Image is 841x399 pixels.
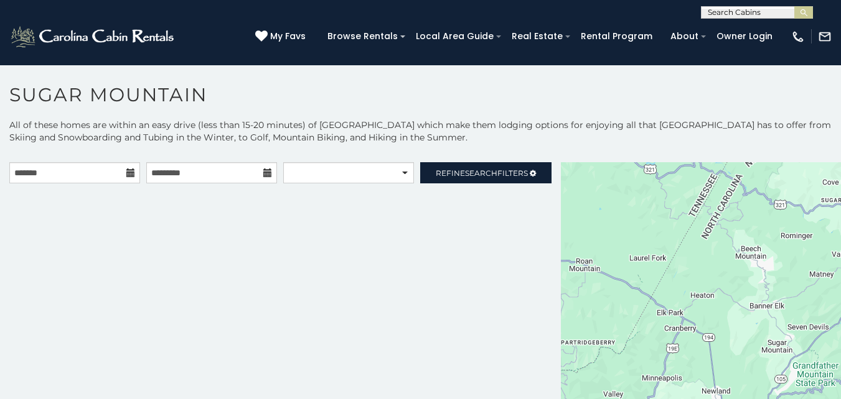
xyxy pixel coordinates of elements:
[710,27,779,46] a: Owner Login
[575,27,659,46] a: Rental Program
[791,30,805,44] img: phone-regular-white.png
[465,168,497,178] span: Search
[818,30,832,44] img: mail-regular-white.png
[664,27,705,46] a: About
[436,168,528,178] span: Refine Filters
[505,27,569,46] a: Real Estate
[420,162,551,183] a: RefineSearchFilters
[270,30,306,43] span: My Favs
[321,27,404,46] a: Browse Rentals
[9,24,177,49] img: White-1-2.png
[410,27,500,46] a: Local Area Guide
[255,30,309,44] a: My Favs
